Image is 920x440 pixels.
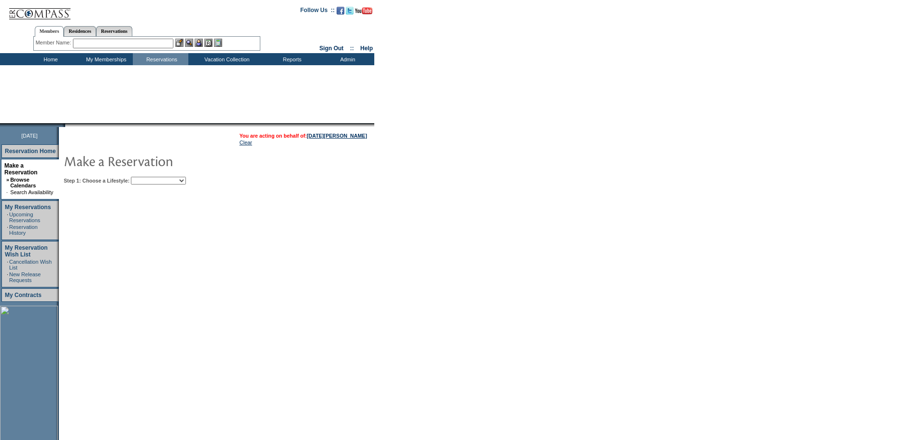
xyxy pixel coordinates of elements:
[10,177,36,188] a: Browse Calendars
[64,151,257,170] img: pgTtlMakeReservation.gif
[240,133,367,139] span: You are acting on behalf of:
[133,53,188,65] td: Reservations
[62,123,65,127] img: promoShadowLeftCorner.gif
[346,10,354,15] a: Follow us on Twitter
[5,204,51,211] a: My Reservations
[64,178,129,184] b: Step 1: Choose a Lifestyle:
[195,39,203,47] img: Impersonate
[319,53,374,65] td: Admin
[9,212,40,223] a: Upcoming Reservations
[35,26,64,37] a: Members
[9,224,38,236] a: Reservation History
[214,39,222,47] img: b_calculator.gif
[5,292,42,298] a: My Contracts
[319,45,343,52] a: Sign Out
[22,53,77,65] td: Home
[307,133,367,139] a: [DATE][PERSON_NAME]
[21,133,38,139] span: [DATE]
[9,259,52,270] a: Cancellation Wish List
[6,177,9,183] b: »
[7,259,8,270] td: ·
[4,162,38,176] a: Make a Reservation
[5,244,48,258] a: My Reservation Wish List
[346,7,354,14] img: Follow us on Twitter
[96,26,132,36] a: Reservations
[64,26,96,36] a: Residences
[355,10,372,15] a: Subscribe to our YouTube Channel
[65,123,66,127] img: blank.gif
[240,140,252,145] a: Clear
[36,39,73,47] div: Member Name:
[7,212,8,223] td: ·
[9,271,41,283] a: New Release Requests
[337,10,344,15] a: Become our fan on Facebook
[5,148,56,155] a: Reservation Home
[6,189,9,195] td: ·
[350,45,354,52] span: ::
[7,271,8,283] td: ·
[7,224,8,236] td: ·
[300,6,335,17] td: Follow Us ::
[355,7,372,14] img: Subscribe to our YouTube Channel
[188,53,263,65] td: Vacation Collection
[204,39,212,47] img: Reservations
[360,45,373,52] a: Help
[175,39,184,47] img: b_edit.gif
[185,39,193,47] img: View
[263,53,319,65] td: Reports
[77,53,133,65] td: My Memberships
[10,189,53,195] a: Search Availability
[337,7,344,14] img: Become our fan on Facebook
